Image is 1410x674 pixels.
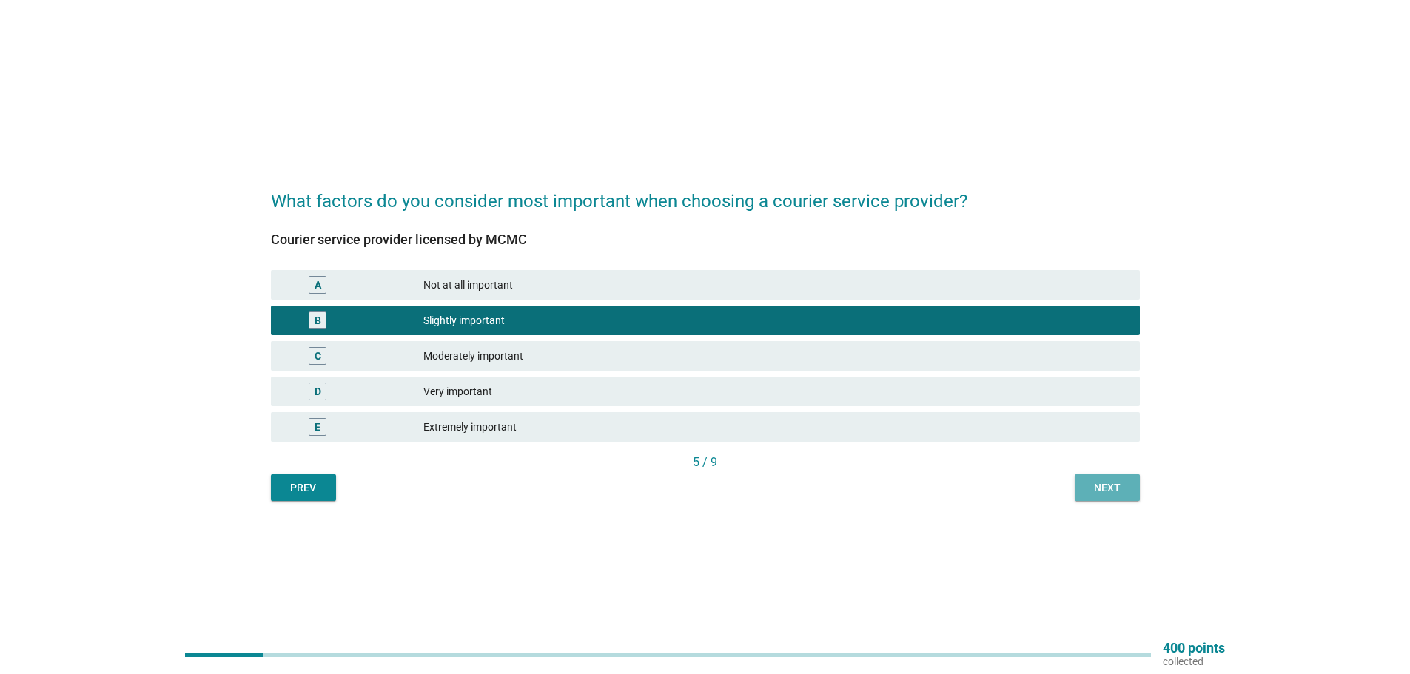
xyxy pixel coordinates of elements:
[423,311,1128,329] div: Slightly important
[423,418,1128,436] div: Extremely important
[315,384,321,400] div: D
[315,313,321,328] div: B
[271,173,1140,215] h2: What factors do you consider most important when choosing a courier service provider?
[423,383,1128,400] div: Very important
[283,480,324,496] div: Prev
[271,229,1140,249] div: Courier service provider licensed by MCMC
[315,419,320,435] div: E
[315,277,321,293] div: A
[1087,480,1128,496] div: Next
[1163,641,1225,655] p: 400 points
[423,276,1128,294] div: Not at all important
[1075,474,1140,501] button: Next
[1163,655,1225,668] p: collected
[423,347,1128,365] div: Moderately important
[271,454,1140,471] div: 5 / 9
[271,474,336,501] button: Prev
[315,348,321,364] div: C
